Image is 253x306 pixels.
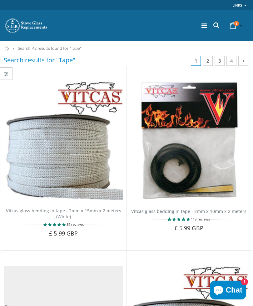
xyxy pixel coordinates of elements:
[4,56,75,64] h3: Search results for "Tape"
[175,224,203,232] span: £ 5.99 GBP
[227,19,244,32] a: 1
[4,81,123,201] img: Vitcas stove glass bedding in tape
[208,281,248,301] inbox-online-store-chat: Shopify online store chat
[215,56,225,66] a: 3
[5,18,48,34] img: Stove Glass Replacement
[18,45,82,51] span: Search: 42 results found for "Tape"
[67,222,84,227] span: 32 reviews
[49,230,78,237] span: £ 5.99 GBP
[5,46,9,50] a: Home
[232,1,242,9] a: Links
[191,56,201,66] span: 1
[43,222,67,227] span: 4.88 stars
[131,208,246,214] a: Vitcas glass bedding in tape - 2mm x 10mm x 2 meters
[130,81,249,201] img: Vitcas stove glass bedding in tape
[6,208,121,220] a: Vitcas glass bedding in tape - 2mm x 15mm x 2 meters (White)
[234,21,239,26] span: 1
[168,217,191,221] span: 4.85 stars
[191,217,210,221] span: 118 reviews
[201,21,207,30] a: Menu
[203,56,213,66] a: 2
[226,56,236,66] a: 4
